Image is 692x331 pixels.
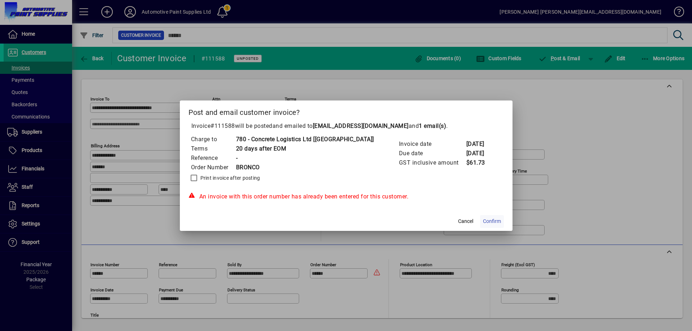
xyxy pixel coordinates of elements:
td: 780 - Concrete Logistics Ltd [[GEOGRAPHIC_DATA]] [236,135,374,144]
label: Print invoice after posting [199,174,260,182]
p: Invoice will be posted . [188,122,504,130]
td: Charge to [191,135,236,144]
div: An invoice with this order number has already been entered for this customer. [188,192,504,201]
span: and [409,122,447,129]
td: Terms [191,144,236,153]
td: BRONCO [236,163,374,172]
td: Invoice date [399,139,466,149]
span: and emailed to [272,122,447,129]
span: Cancel [458,218,473,225]
b: [EMAIL_ADDRESS][DOMAIN_NAME] [313,122,409,129]
button: Cancel [454,215,477,228]
td: Reference [191,153,236,163]
span: Confirm [483,218,501,225]
td: Due date [399,149,466,158]
h2: Post and email customer invoice? [180,100,513,121]
td: 20 days after EOM [236,144,374,153]
td: [DATE] [466,149,495,158]
td: [DATE] [466,139,495,149]
b: 1 email(s) [419,122,446,129]
td: GST inclusive amount [399,158,466,167]
td: Order Number [191,163,236,172]
button: Confirm [480,215,504,228]
span: #111588 [210,122,235,129]
td: $61.73 [466,158,495,167]
td: - [236,153,374,163]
